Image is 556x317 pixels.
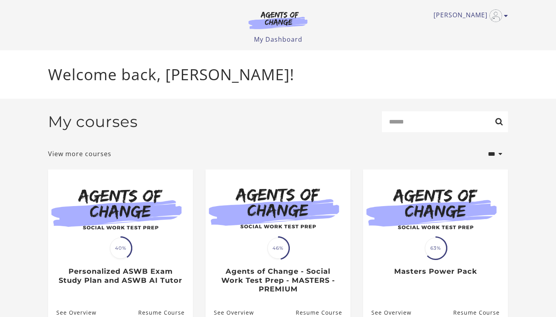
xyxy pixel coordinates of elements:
[48,149,111,158] a: View more courses
[48,112,138,131] h2: My courses
[110,238,131,259] span: 40%
[214,267,342,294] h3: Agents of Change - Social Work Test Prep - MASTERS - PREMIUM
[267,238,289,259] span: 46%
[56,267,184,285] h3: Personalized ASWB Exam Study Plan and ASWB AI Tutor
[48,63,508,86] p: Welcome back, [PERSON_NAME]!
[254,35,302,44] a: My Dashboard
[371,267,499,276] h3: Masters Power Pack
[425,238,446,259] span: 63%
[240,11,316,29] img: Agents of Change Logo
[434,9,504,22] a: Toggle menu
